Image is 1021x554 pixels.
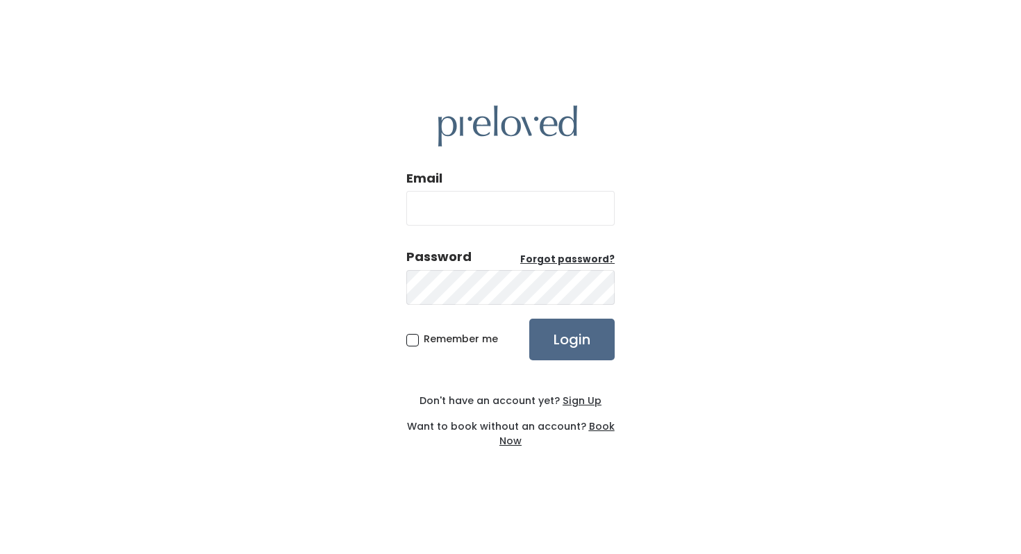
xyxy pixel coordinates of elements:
[406,169,442,187] label: Email
[520,253,615,267] a: Forgot password?
[406,408,615,448] div: Want to book without an account?
[560,394,601,408] a: Sign Up
[520,253,615,266] u: Forgot password?
[406,394,615,408] div: Don't have an account yet?
[529,319,615,360] input: Login
[499,419,615,448] a: Book Now
[563,394,601,408] u: Sign Up
[438,106,577,146] img: preloved logo
[424,332,498,346] span: Remember me
[406,248,472,266] div: Password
